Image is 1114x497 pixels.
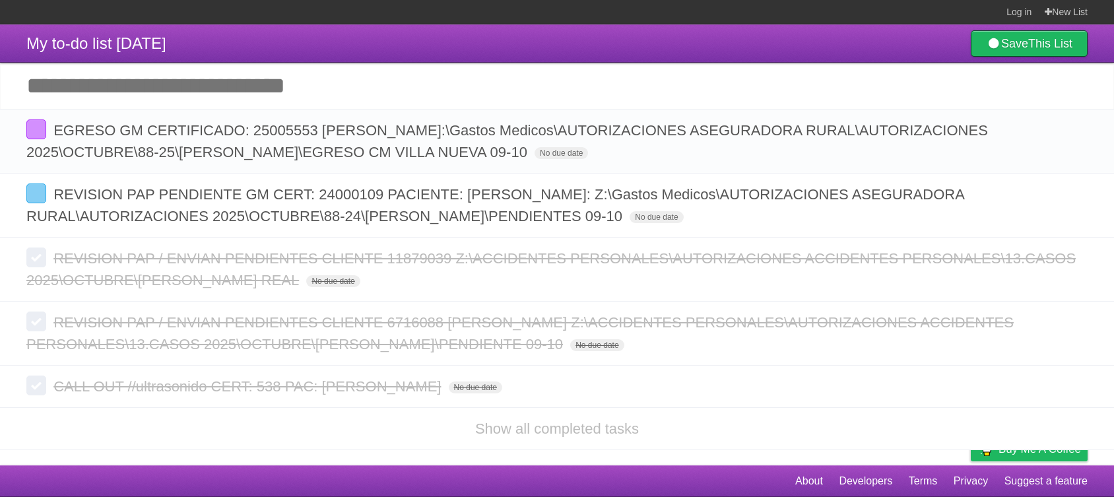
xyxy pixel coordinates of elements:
[909,469,938,494] a: Terms
[26,119,46,139] label: Done
[954,469,988,494] a: Privacy
[26,34,166,52] span: My to-do list [DATE]
[26,314,1014,352] span: REVISION PAP / ENVIAN PENDIENTES CLIENTE 6716088 [PERSON_NAME] Z:\ACCIDENTES PERSONALES\AUTORIZAC...
[1004,469,1088,494] a: Suggest a feature
[26,312,46,331] label: Done
[449,381,502,393] span: No due date
[795,469,823,494] a: About
[475,420,639,437] a: Show all completed tasks
[26,186,964,224] span: REVISION PAP PENDIENTE GM CERT: 24000109 PACIENTE: [PERSON_NAME]: Z:\Gastos Medicos\AUTORIZACIONE...
[971,30,1088,57] a: SaveThis List
[839,469,892,494] a: Developers
[26,183,46,203] label: Done
[53,378,444,395] span: CALL OUT //ultrasonido CERT: 538 PAC: [PERSON_NAME]
[26,122,988,160] span: EGRESO GM CERTIFICADO: 25005553 [PERSON_NAME]:\Gastos Medicos\AUTORIZACIONES ASEGURADORA RURAL\AU...
[26,376,46,395] label: Done
[999,438,1081,461] span: Buy me a coffee
[306,275,360,287] span: No due date
[630,211,683,223] span: No due date
[535,147,588,159] span: No due date
[1028,37,1072,50] b: This List
[26,250,1076,288] span: REVISION PAP / ENVIAN PENDIENTES CLIENTE 11879039 Z:\ACCIDENTES PERSONALES\AUTORIZACIONES ACCIDEN...
[26,248,46,267] label: Done
[570,339,624,351] span: No due date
